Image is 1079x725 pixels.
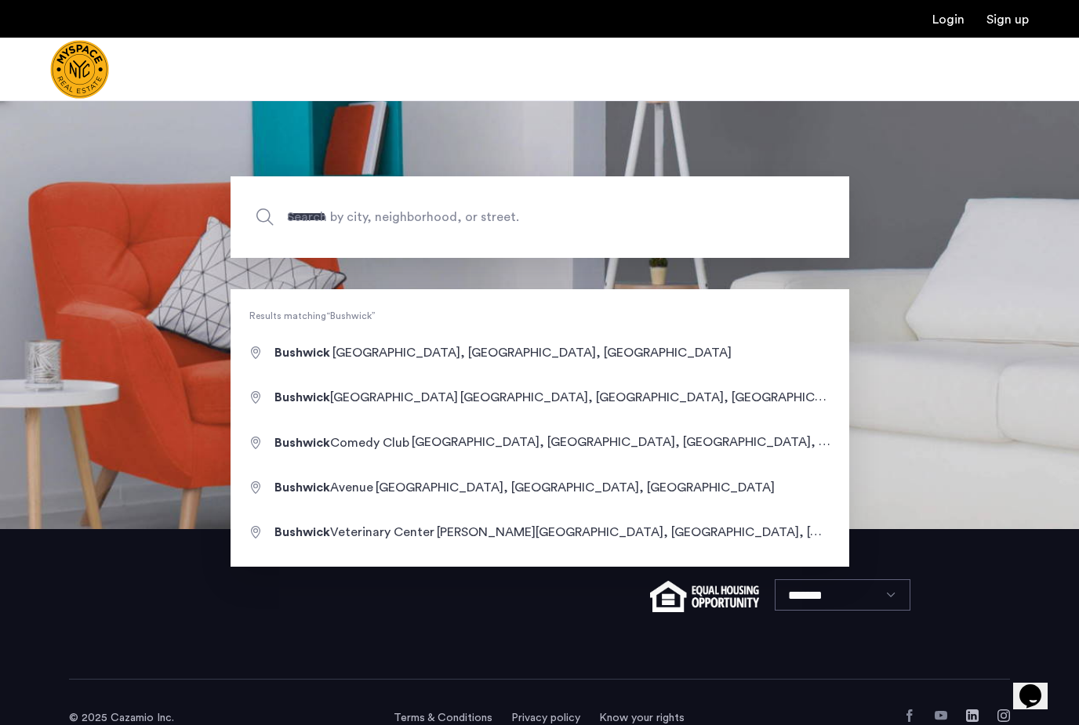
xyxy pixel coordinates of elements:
a: LinkedIn [966,709,979,722]
img: logo [50,40,109,99]
span: [GEOGRAPHIC_DATA], [GEOGRAPHIC_DATA], [GEOGRAPHIC_DATA], [GEOGRAPHIC_DATA] [412,435,946,448]
img: equal-housing.png [650,581,759,612]
span: Veterinary Center [274,526,437,538]
span: [GEOGRAPHIC_DATA], [GEOGRAPHIC_DATA], [GEOGRAPHIC_DATA] [376,481,775,494]
span: Results matching [231,308,849,324]
a: Facebook [903,709,916,722]
a: Registration [986,13,1029,26]
span: Bushwick [274,391,330,404]
span: Bushwick [274,481,330,494]
span: © 2025 Cazamio Inc. [69,712,174,723]
span: [GEOGRAPHIC_DATA], [GEOGRAPHIC_DATA], [GEOGRAPHIC_DATA] [460,390,859,404]
span: Bushwick [274,346,330,359]
span: [GEOGRAPHIC_DATA], [GEOGRAPHIC_DATA], [GEOGRAPHIC_DATA] [332,346,732,359]
span: [PERSON_NAME][GEOGRAPHIC_DATA], [GEOGRAPHIC_DATA], [GEOGRAPHIC_DATA], [GEOGRAPHIC_DATA] [437,525,1070,538]
span: Bushwick [274,437,330,449]
iframe: chat widget [1013,662,1063,709]
span: Search by city, neighborhood, or street. [287,206,720,227]
q: Bushwick [326,311,376,321]
a: Cazamio Logo [50,40,109,99]
a: Login [932,13,965,26]
span: Avenue [274,481,376,494]
span: [GEOGRAPHIC_DATA] [274,391,460,404]
span: Bushwick [274,526,330,538]
input: Apartment Search [231,176,849,258]
select: Language select [775,579,910,611]
span: Comedy Club [274,437,412,449]
a: YouTube [935,709,947,722]
a: Instagram [997,709,1010,722]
